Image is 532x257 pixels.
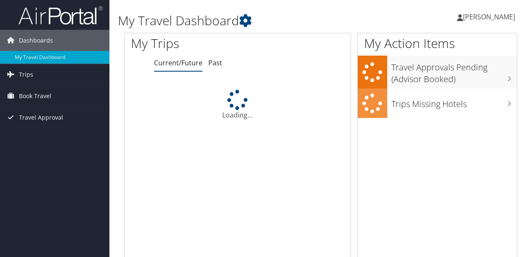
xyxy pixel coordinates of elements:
a: Travel Approvals Pending (Advisor Booked) [358,56,517,88]
div: Loading... [125,90,351,120]
h3: Trips Missing Hotels [391,94,517,110]
h1: My Action Items [358,35,517,52]
a: Current/Future [154,58,202,67]
h1: My Travel Dashboard [118,12,388,29]
a: Past [208,58,222,67]
h3: Travel Approvals Pending (Advisor Booked) [391,57,517,85]
span: [PERSON_NAME] [463,12,515,21]
h1: My Trips [131,35,250,52]
span: Dashboards [19,30,53,51]
a: Trips Missing Hotels [358,88,517,118]
span: Book Travel [19,86,51,107]
span: Travel Approval [19,107,63,128]
a: [PERSON_NAME] [457,4,524,29]
span: Trips [19,64,33,85]
img: airportal-logo.png [19,5,103,25]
